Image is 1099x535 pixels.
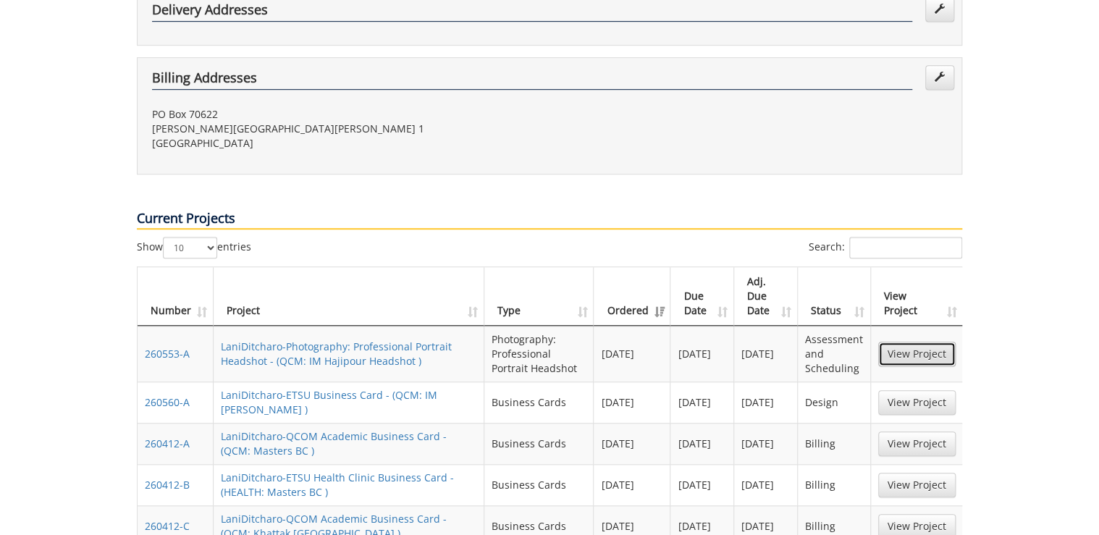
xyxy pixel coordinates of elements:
[670,382,734,423] td: [DATE]
[798,382,871,423] td: Design
[878,431,956,456] a: View Project
[594,423,670,464] td: [DATE]
[145,437,190,450] a: 260412-A
[484,267,594,326] th: Type: activate to sort column ascending
[878,342,956,366] a: View Project
[734,267,798,326] th: Adj. Due Date: activate to sort column ascending
[484,382,594,423] td: Business Cards
[798,423,871,464] td: Billing
[152,3,912,22] h4: Delivery Addresses
[734,464,798,505] td: [DATE]
[734,382,798,423] td: [DATE]
[734,423,798,464] td: [DATE]
[925,65,954,90] a: Edit Addresses
[145,478,190,492] a: 260412-B
[878,390,956,415] a: View Project
[871,267,963,326] th: View Project: activate to sort column ascending
[809,237,962,258] label: Search:
[145,395,190,409] a: 260560-A
[878,473,956,497] a: View Project
[137,237,251,258] label: Show entries
[152,107,539,122] p: PO Box 70622
[594,382,670,423] td: [DATE]
[849,237,962,258] input: Search:
[594,464,670,505] td: [DATE]
[798,267,871,326] th: Status: activate to sort column ascending
[152,136,539,151] p: [GEOGRAPHIC_DATA]
[152,122,539,136] p: [PERSON_NAME][GEOGRAPHIC_DATA][PERSON_NAME] 1
[214,267,484,326] th: Project: activate to sort column ascending
[152,71,912,90] h4: Billing Addresses
[221,388,437,416] a: LaniDitcharo-ETSU Business Card - (QCM: IM [PERSON_NAME] )
[137,209,962,229] p: Current Projects
[798,464,871,505] td: Billing
[221,471,454,499] a: LaniDitcharo-ETSU Health Clinic Business Card - (HEALTH: Masters BC )
[484,464,594,505] td: Business Cards
[798,326,871,382] td: Assessment and Scheduling
[484,326,594,382] td: Photography: Professional Portrait Headshot
[594,267,670,326] th: Ordered: activate to sort column ascending
[221,429,447,458] a: LaniDitcharo-QCOM Academic Business Card - (QCM: Masters BC )
[163,237,217,258] select: Showentries
[670,423,734,464] td: [DATE]
[734,326,798,382] td: [DATE]
[145,519,190,533] a: 260412-C
[670,326,734,382] td: [DATE]
[145,347,190,361] a: 260553-A
[138,267,214,326] th: Number: activate to sort column ascending
[670,267,734,326] th: Due Date: activate to sort column ascending
[484,423,594,464] td: Business Cards
[221,340,452,368] a: LaniDitcharo-Photography: Professional Portrait Headshot - (QCM: IM Hajipour Headshot )
[594,326,670,382] td: [DATE]
[670,464,734,505] td: [DATE]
